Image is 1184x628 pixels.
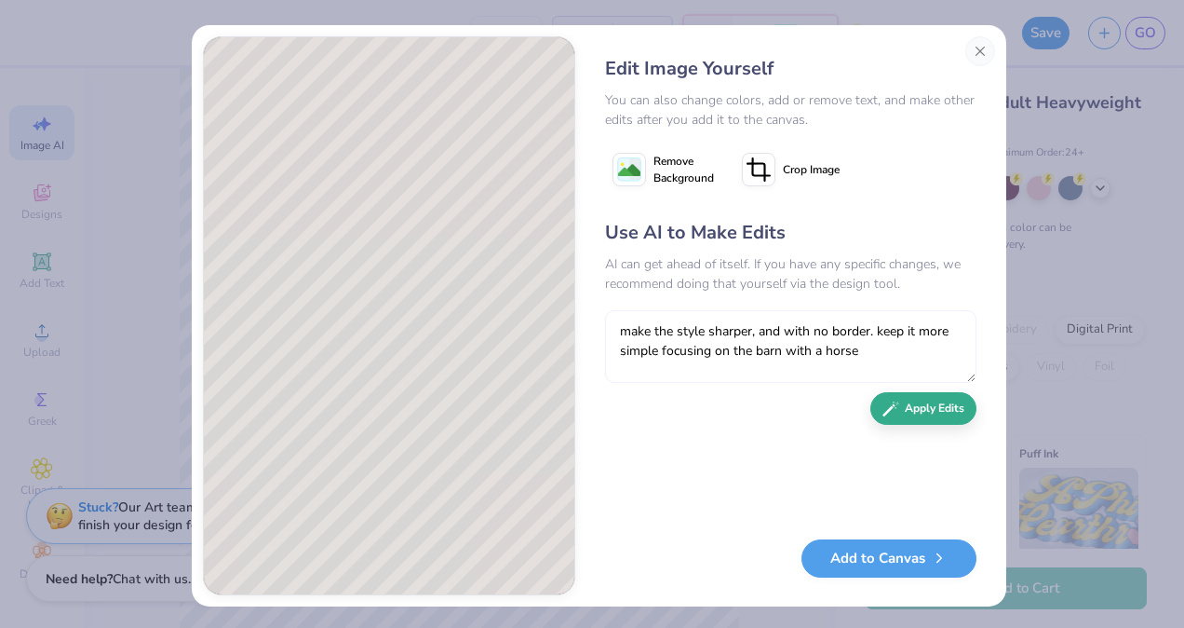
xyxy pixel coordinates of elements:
[605,219,976,247] div: Use AI to Make Edits
[801,539,976,578] button: Add to Canvas
[605,254,976,294] div: AI can get ahead of itself. If you have any specific changes, we recommend doing that yourself vi...
[870,392,976,425] button: Apply Edits
[653,153,714,186] span: Remove Background
[734,146,851,193] button: Crop Image
[605,310,976,383] textarea: make the style sharper, and with no border. keep it more simple focusing on the barn with a horse
[605,90,976,130] div: You can also change colors, add or remove text, and make other edits after you add it to the canvas.
[783,161,840,178] span: Crop Image
[605,146,721,193] button: Remove Background
[965,36,995,66] button: Close
[605,55,976,83] div: Edit Image Yourself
